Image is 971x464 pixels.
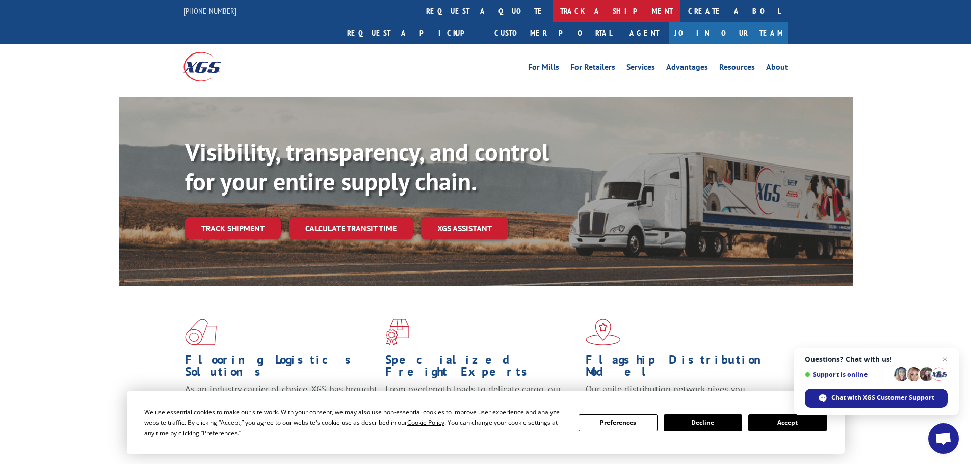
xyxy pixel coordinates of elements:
h1: Flooring Logistics Solutions [185,353,378,383]
a: Calculate transit time [289,217,413,239]
a: For Retailers [570,63,615,74]
a: Join Our Team [669,22,788,44]
h1: Specialized Freight Experts [385,353,578,383]
img: xgs-icon-focused-on-flooring-red [385,319,409,345]
img: xgs-icon-flagship-distribution-model-red [586,319,621,345]
span: Preferences [203,429,238,438]
a: [PHONE_NUMBER] [183,6,237,16]
span: Questions? Chat with us! [805,355,948,363]
a: Request a pickup [339,22,487,44]
a: About [766,63,788,74]
span: As an industry carrier of choice, XGS has brought innovation and dedication to flooring logistics... [185,383,377,419]
span: Support is online [805,371,890,378]
p: From overlength loads to delicate cargo, our experienced staff knows the best way to move your fr... [385,383,578,428]
div: Cookie Consent Prompt [127,391,845,454]
a: Agent [619,22,669,44]
a: Customer Portal [487,22,619,44]
a: Services [626,63,655,74]
span: Close chat [939,353,951,365]
a: Resources [719,63,755,74]
button: Accept [748,414,827,431]
a: XGS ASSISTANT [421,217,508,239]
div: Open chat [928,423,959,454]
a: Track shipment [185,217,281,239]
span: Cookie Policy [407,418,444,427]
a: For Mills [528,63,559,74]
span: Chat with XGS Customer Support [831,393,934,402]
img: xgs-icon-total-supply-chain-intelligence-red [185,319,217,345]
h1: Flagship Distribution Model [586,353,778,383]
a: Advantages [666,63,708,74]
button: Decline [664,414,742,431]
div: Chat with XGS Customer Support [805,389,948,408]
button: Preferences [579,414,657,431]
div: We use essential cookies to make our site work. With your consent, we may also use non-essential ... [144,406,566,439]
span: Our agile distribution network gives you nationwide inventory management on demand. [586,383,773,407]
b: Visibility, transparency, and control for your entire supply chain. [185,136,549,197]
